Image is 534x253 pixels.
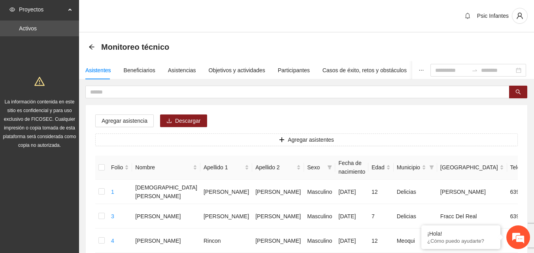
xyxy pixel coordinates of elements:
th: Apellido 2 [252,156,304,180]
div: Casos de éxito, retos y obstáculos [323,66,407,75]
a: 3 [111,213,114,219]
td: 12 [368,229,394,253]
span: [GEOGRAPHIC_DATA] [440,163,498,172]
span: Municipio [397,163,420,172]
span: Folio [111,163,123,172]
span: Sexo [307,163,324,172]
span: filter [429,165,434,170]
span: Apellido 2 [255,163,295,172]
td: [DATE] [335,229,368,253]
th: Nombre [132,156,200,180]
td: 12 [368,180,394,204]
span: eye [9,7,15,12]
div: Back [89,44,95,51]
td: [DEMOGRAPHIC_DATA][PERSON_NAME] [132,180,200,204]
td: [PERSON_NAME] [200,180,252,204]
button: bell [461,9,474,22]
td: [PERSON_NAME] [252,229,304,253]
div: Asistentes [85,66,111,75]
td: Fracc Del Real [437,204,507,229]
td: Delicias [394,180,437,204]
button: user [512,8,528,24]
span: filter [327,165,332,170]
span: Descargar [175,116,201,125]
th: Municipio [394,156,437,180]
td: Masculino [304,229,335,253]
td: Masculino [304,204,335,229]
td: [PERSON_NAME] [252,204,304,229]
th: Edad [368,156,394,180]
span: swap-right [472,67,478,73]
span: filter [428,161,436,173]
span: Agregar asistentes [288,135,334,144]
span: search [515,89,521,96]
span: download [166,118,172,124]
button: Agregar asistencia [95,114,154,127]
span: La información contenida en este sitio es confidencial y para uso exclusivo de FICOSEC. Cualquier... [3,99,76,148]
span: user [512,12,527,19]
span: arrow-left [89,44,95,50]
td: Rincon [200,229,252,253]
td: [PERSON_NAME] [200,204,252,229]
td: [PERSON_NAME] [132,204,200,229]
span: bell [462,13,474,19]
div: Beneficiarios [124,66,155,75]
a: 4 [111,238,114,244]
td: Meoqui [394,229,437,253]
span: filter [326,161,334,173]
span: Monitoreo técnico [101,41,169,53]
a: 1 [111,189,114,195]
td: [DATE] [335,180,368,204]
button: search [509,86,527,98]
p: ¿Cómo puedo ayudarte? [427,238,494,244]
span: ellipsis [419,67,424,73]
span: warning [34,76,45,86]
th: Apellido 1 [200,156,252,180]
th: Colonia [437,156,507,180]
td: [DATE] [335,204,368,229]
div: Asistencias [168,66,196,75]
div: ¡Hola! [427,231,494,237]
span: Apellido 1 [204,163,243,172]
span: Nombre [135,163,191,172]
th: Folio [108,156,132,180]
td: [PERSON_NAME] [252,180,304,204]
th: Fecha de nacimiento [335,156,368,180]
div: Objetivos y actividades [209,66,265,75]
span: Edad [372,163,385,172]
button: plusAgregar asistentes [95,133,518,146]
td: [PERSON_NAME] [437,180,507,204]
span: plus [279,137,285,143]
span: to [472,67,478,73]
span: Agregar asistencia [102,116,147,125]
td: Delicias [394,204,437,229]
td: 7 [368,204,394,229]
div: Participantes [278,66,310,75]
span: Proyectos [19,2,66,17]
button: ellipsis [412,61,430,79]
td: [PERSON_NAME] [132,229,200,253]
a: Activos [19,25,37,32]
span: Psic Infantes [477,13,509,19]
td: Masculino [304,180,335,204]
button: downloadDescargar [160,114,207,127]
